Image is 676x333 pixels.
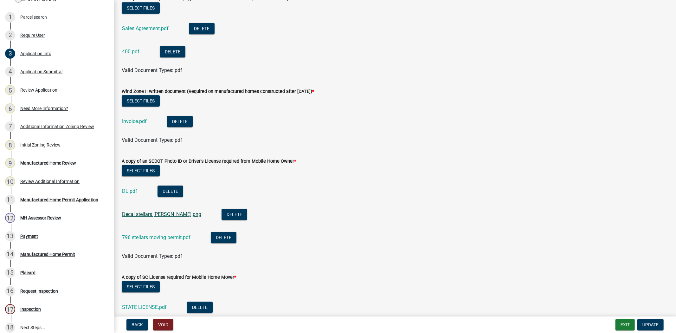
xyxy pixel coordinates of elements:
span: Update [642,322,659,327]
div: Manufactured Home Review [20,161,76,165]
wm-modal-confirm: Delete Document [189,26,215,32]
div: 15 [5,268,15,278]
a: 400.pdf [122,49,139,55]
div: Additional Information Zoning Review [20,124,94,129]
button: Select files [122,165,160,176]
div: Inspection [20,307,41,311]
button: Select files [122,2,160,14]
div: 4 [5,67,15,77]
div: Placard [20,271,35,275]
div: 14 [5,249,15,259]
button: Delete [160,46,185,57]
div: 1 [5,12,15,22]
span: Valid Document Types: pdf [122,253,182,259]
div: 9 [5,158,15,168]
wm-modal-confirm: Delete Document [167,119,193,125]
div: 2 [5,30,15,40]
div: Review Application [20,88,57,92]
button: Select files [122,281,160,292]
div: Review Additional Information [20,179,80,184]
div: Request Inspection [20,289,58,293]
button: Back [126,319,148,330]
div: 7 [5,121,15,132]
div: 17 [5,304,15,314]
a: 796 stellars moving permit.pdf [122,234,190,240]
button: Delete [158,186,183,197]
div: Need More Information? [20,106,68,111]
button: Delete [189,23,215,34]
label: Wind Zone II written document (Required on manufactured homes constructed after [DATE]) [122,89,314,94]
a: Invoice.pdf [122,118,147,124]
button: Delete [187,302,213,313]
wm-modal-confirm: Delete Document [160,49,185,55]
div: Require User [20,33,45,37]
a: Decal stellars [PERSON_NAME].png [122,211,201,217]
button: Select files [122,95,160,107]
div: 11 [5,195,15,205]
wm-modal-confirm: Delete Document [211,235,236,241]
div: 13 [5,231,15,241]
div: 10 [5,176,15,186]
a: Sales Agreement.pdf [122,25,169,31]
wm-modal-confirm: Delete Document [158,189,183,195]
div: 18 [5,323,15,333]
div: 12 [5,213,15,223]
div: 6 [5,103,15,114]
div: Parcel search [20,15,47,19]
div: 16 [5,286,15,296]
div: Manufactured Home Permit Application [20,198,98,202]
wm-modal-confirm: Delete Document [187,305,213,311]
a: DL.pdf [122,188,137,194]
a: STATE LICENSE.pdf [122,304,167,310]
span: Back [132,322,143,327]
div: Manufactured Home Permit [20,252,75,257]
div: 3 [5,49,15,59]
label: A copy of SC License required for Mobile Home Mover [122,275,236,280]
span: Valid Document Types: pdf [122,67,182,73]
div: Payment [20,234,38,238]
div: Initial Zoning Review [20,143,61,147]
div: MH Assessor Review [20,216,61,220]
label: A copy of an SCDOT Photo ID or Driver's License required from Mobile Home Owner [122,159,296,164]
div: 5 [5,85,15,95]
button: Delete [211,232,236,243]
button: Void [153,319,173,330]
div: 8 [5,140,15,150]
div: Application Submittal [20,69,62,74]
button: Delete [222,209,247,220]
button: Delete [167,116,193,127]
span: Valid Document Types: pdf [122,137,182,143]
wm-modal-confirm: Delete Document [222,212,247,218]
button: Exit [615,319,635,330]
div: Application Info [20,51,51,56]
button: Update [637,319,664,330]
